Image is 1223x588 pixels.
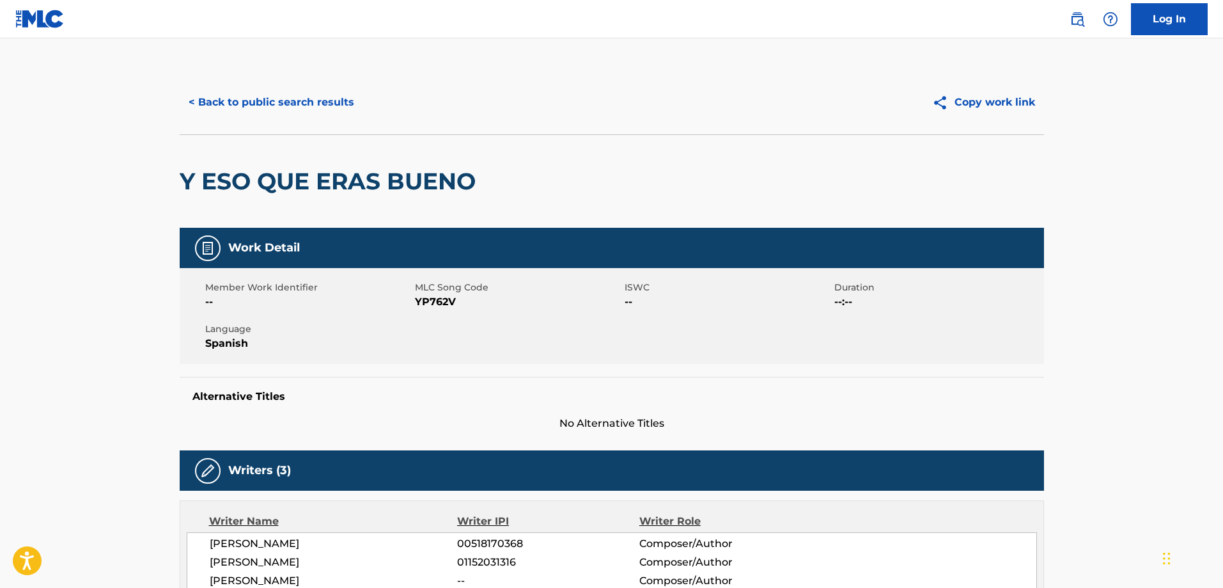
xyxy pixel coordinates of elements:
span: 00518170368 [457,536,639,552]
img: help [1103,12,1118,27]
div: Drag [1163,539,1171,578]
span: Spanish [205,336,412,351]
div: Writer Role [639,514,805,529]
button: < Back to public search results [180,86,363,118]
span: No Alternative Titles [180,416,1044,431]
span: --:-- [834,294,1041,310]
iframe: Chat Widget [1159,527,1223,588]
a: Log In [1131,3,1208,35]
span: 01152031316 [457,555,639,570]
div: Help [1098,6,1123,32]
span: Composer/Author [639,555,805,570]
span: -- [205,294,412,310]
img: Copy work link [932,95,954,111]
img: search [1070,12,1085,27]
div: Writer Name [209,514,458,529]
span: [PERSON_NAME] [210,555,458,570]
a: Public Search [1064,6,1090,32]
span: ISWC [625,281,831,294]
span: -- [625,294,831,310]
h5: Writers (3) [228,463,291,478]
h5: Alternative Titles [192,390,1031,403]
span: MLC Song Code [415,281,621,294]
img: Writers [200,463,215,479]
span: Duration [834,281,1041,294]
h2: Y ESO QUE ERAS BUENO [180,167,482,196]
div: Writer IPI [457,514,639,529]
span: Language [205,322,412,336]
img: Work Detail [200,241,215,256]
span: Member Work Identifier [205,281,412,294]
span: YP762V [415,294,621,310]
button: Copy work link [923,86,1044,118]
img: MLC Logo [15,10,65,28]
span: Composer/Author [639,536,805,552]
span: [PERSON_NAME] [210,536,458,552]
h5: Work Detail [228,241,300,255]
